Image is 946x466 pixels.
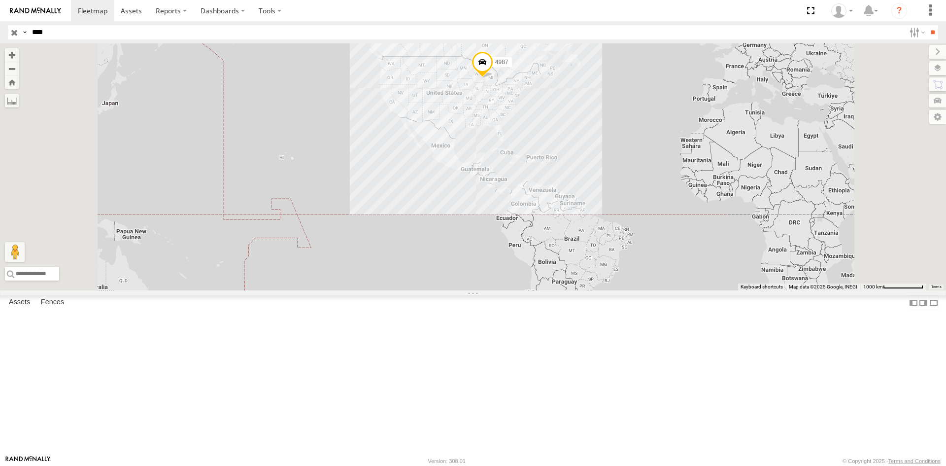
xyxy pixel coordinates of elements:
[909,295,918,310] label: Dock Summary Table to the Left
[5,94,19,108] label: Measure
[5,62,19,75] button: Zoom out
[863,284,883,289] span: 1000 km
[4,296,35,310] label: Assets
[5,242,25,262] button: Drag Pegman onto the map to open Street View
[21,25,29,39] label: Search Query
[929,295,939,310] label: Hide Summary Table
[860,284,926,290] button: Map Scale: 1000 km per 78 pixels
[843,458,941,464] div: © Copyright 2025 -
[789,284,857,289] span: Map data ©2025 Google, INEGI
[918,295,928,310] label: Dock Summary Table to the Right
[741,284,783,290] button: Keyboard shortcuts
[428,458,466,464] div: Version: 308.01
[495,59,508,66] span: 4987
[891,3,907,19] i: ?
[5,456,51,466] a: Visit our Website
[828,3,856,18] div: Ryan Roxas
[888,458,941,464] a: Terms and Conditions
[36,296,69,310] label: Fences
[931,285,942,289] a: Terms (opens in new tab)
[10,7,61,14] img: rand-logo.svg
[5,75,19,89] button: Zoom Home
[906,25,927,39] label: Search Filter Options
[929,110,946,124] label: Map Settings
[5,48,19,62] button: Zoom in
